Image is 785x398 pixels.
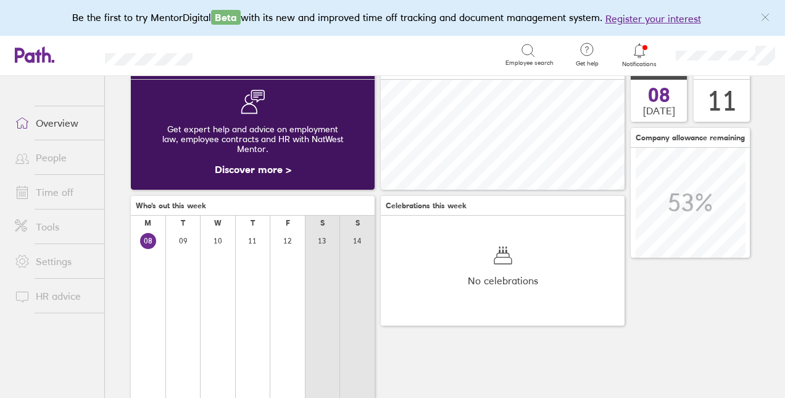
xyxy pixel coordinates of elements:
a: Notifications [620,42,660,68]
span: Celebrations this week [386,201,467,210]
a: HR advice [5,284,104,308]
div: M [144,219,151,227]
a: People [5,145,104,170]
div: T [181,219,185,227]
span: Beta [211,10,241,25]
span: Notifications [620,61,660,68]
a: Settings [5,249,104,274]
span: [DATE] [643,105,675,116]
a: Overview [5,111,104,135]
div: F [286,219,290,227]
div: T [251,219,255,227]
span: No celebrations [468,275,538,286]
button: Register your interest [605,11,701,26]
div: Search [226,49,257,60]
span: Employee search [505,59,554,67]
div: 11 [707,85,737,117]
span: Company allowance remaining [636,133,745,142]
div: W [214,219,222,227]
div: S [355,219,360,227]
a: Discover more > [215,163,291,176]
div: Get expert help and advice on employment law, employee contracts and HR with NatWest Mentor. [141,114,365,164]
span: Who's out this week [136,201,206,210]
div: S [320,219,325,227]
span: 08 [648,85,670,105]
a: Tools [5,214,104,239]
div: Be the first to try MentorDigital with its new and improved time off tracking and document manage... [72,10,713,26]
span: Get help [567,60,607,67]
a: Time off [5,180,104,205]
